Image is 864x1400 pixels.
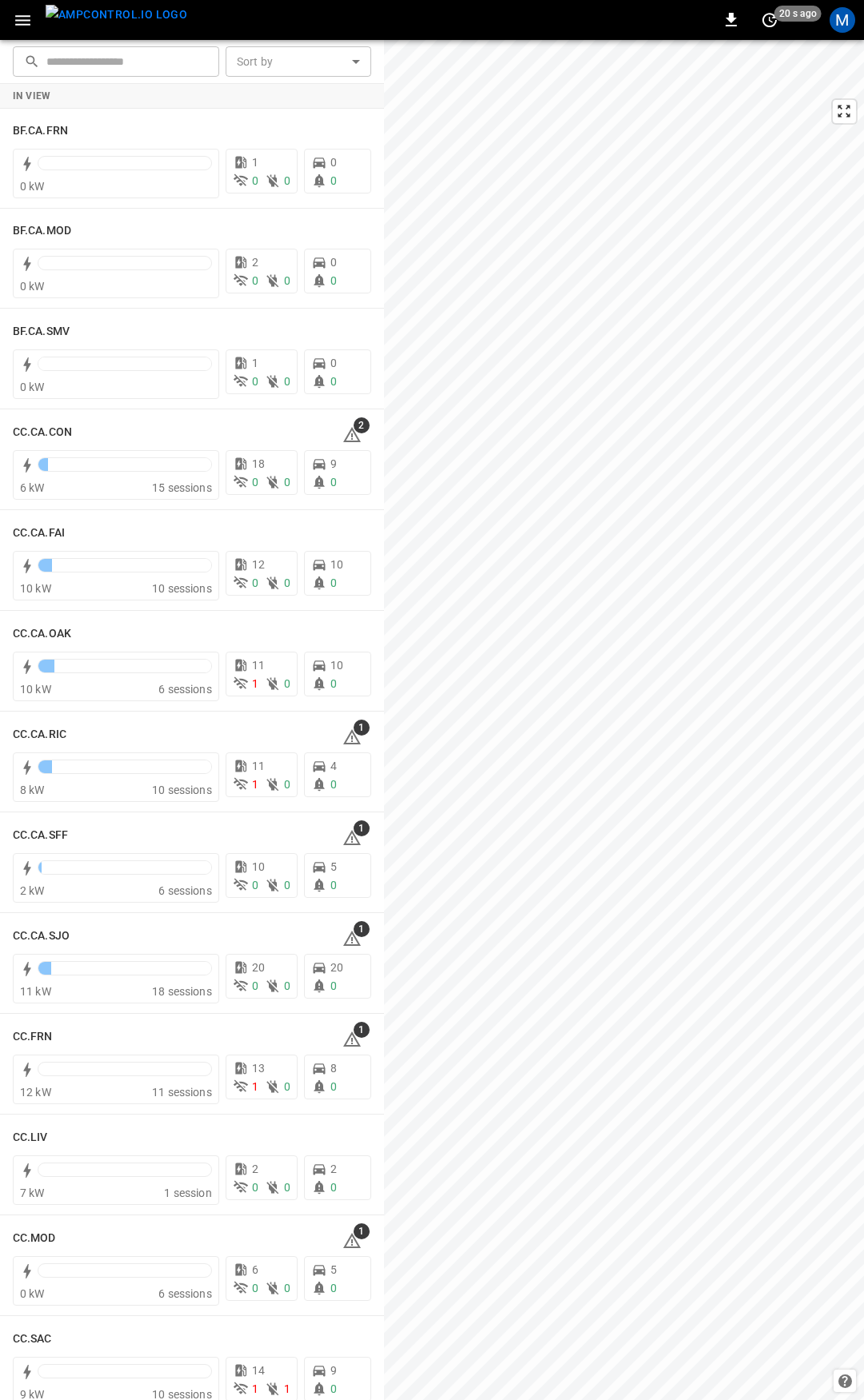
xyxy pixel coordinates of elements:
[330,1062,337,1075] span: 8
[330,357,337,369] span: 0
[330,274,337,287] span: 0
[284,1282,290,1294] span: 0
[330,760,337,772] span: 4
[330,1080,337,1093] span: 0
[330,174,337,187] span: 0
[158,884,212,897] span: 6 sessions
[252,357,258,369] span: 1
[284,979,290,992] span: 0
[20,985,51,998] span: 11 kW
[252,375,258,388] span: 0
[330,1163,337,1175] span: 2
[252,174,258,187] span: 0
[252,256,258,269] span: 2
[252,457,265,470] span: 18
[330,1364,337,1377] span: 9
[20,1187,45,1199] span: 7 kW
[330,1263,337,1276] span: 5
[20,884,45,897] span: 2 kW
[330,1382,337,1395] span: 0
[330,256,337,269] span: 0
[284,375,290,388] span: 0
[20,481,45,494] span: 6 kW
[284,576,290,589] span: 0
[20,582,51,595] span: 10 kW
[13,625,71,643] h6: CC.CA.OAK
[330,576,337,589] span: 0
[252,879,258,891] span: 0
[252,1181,258,1194] span: 0
[330,778,337,791] span: 0
[252,1382,258,1395] span: 1
[20,280,45,293] span: 0 kW
[252,677,258,690] span: 1
[330,457,337,470] span: 9
[252,156,258,169] span: 1
[13,424,72,441] h6: CC.CA.CON
[13,1028,53,1046] h6: CC.FRN
[330,476,337,489] span: 0
[284,778,290,791] span: 0
[13,827,68,844] h6: CC.CA.SFF
[252,576,258,589] span: 0
[330,156,337,169] span: 0
[354,417,370,433] span: 2
[13,927,70,945] h6: CC.CA.SJO
[252,1263,258,1276] span: 6
[330,1282,337,1294] span: 0
[46,5,187,25] img: ampcontrol.io logo
[354,921,370,937] span: 1
[252,860,265,873] span: 10
[330,558,343,571] span: 10
[757,7,782,33] button: set refresh interval
[20,683,51,696] span: 10 kW
[330,979,337,992] span: 0
[284,476,290,489] span: 0
[284,1080,290,1093] span: 0
[20,180,45,193] span: 0 kW
[284,174,290,187] span: 0
[13,1129,48,1147] h6: CC.LIV
[13,1330,52,1348] h6: CC.SAC
[164,1187,211,1199] span: 1 session
[152,582,212,595] span: 10 sessions
[354,1223,370,1239] span: 1
[13,90,51,102] strong: In View
[152,481,212,494] span: 15 sessions
[252,1062,265,1075] span: 13
[13,222,71,240] h6: BF.CA.MOD
[330,860,337,873] span: 5
[252,1080,258,1093] span: 1
[384,40,864,1400] canvas: Map
[13,323,70,341] h6: BF.CA.SMV
[830,7,855,33] div: profile-icon
[354,1022,370,1038] span: 1
[354,820,370,836] span: 1
[152,1086,212,1099] span: 11 sessions
[330,375,337,388] span: 0
[252,760,265,772] span: 11
[252,778,258,791] span: 1
[252,1364,265,1377] span: 14
[252,961,265,974] span: 20
[330,659,343,672] span: 10
[330,879,337,891] span: 0
[13,1230,56,1247] h6: CC.MOD
[284,274,290,287] span: 0
[252,1282,258,1294] span: 0
[152,784,212,796] span: 10 sessions
[13,122,68,140] h6: BF.CA.FRN
[158,1287,212,1300] span: 6 sessions
[252,274,258,287] span: 0
[284,1181,290,1194] span: 0
[252,659,265,672] span: 11
[330,1181,337,1194] span: 0
[354,720,370,736] span: 1
[13,525,65,542] h6: CC.CA.FAI
[252,979,258,992] span: 0
[20,784,45,796] span: 8 kW
[252,1163,258,1175] span: 2
[330,677,337,690] span: 0
[774,6,822,22] span: 20 s ago
[252,558,265,571] span: 12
